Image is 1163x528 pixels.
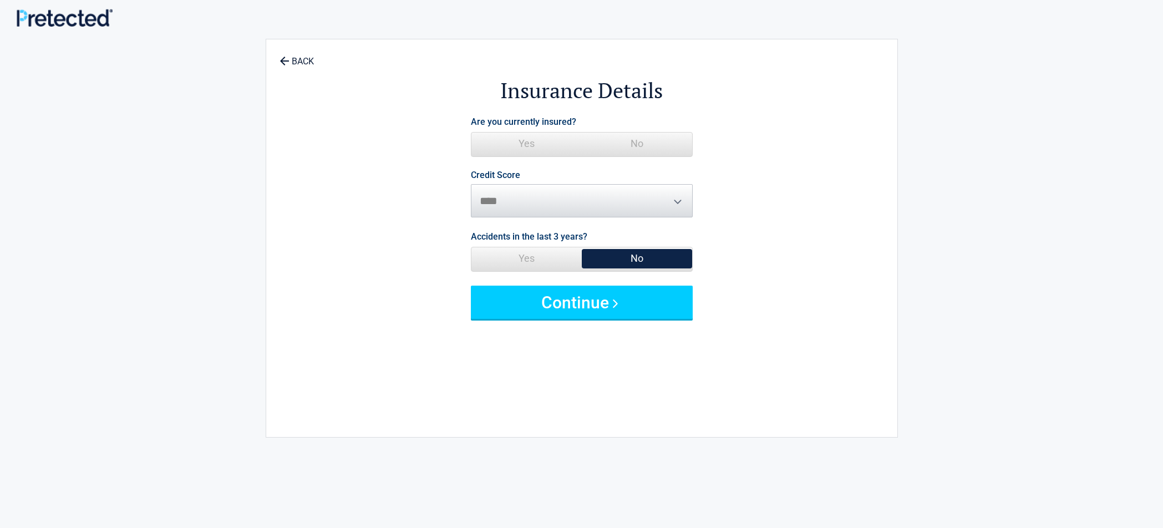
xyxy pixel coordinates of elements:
[17,9,113,26] img: Main Logo
[471,114,576,129] label: Are you currently insured?
[471,133,582,155] span: Yes
[327,77,836,105] h2: Insurance Details
[471,247,582,270] span: Yes
[277,47,316,66] a: BACK
[471,286,693,319] button: Continue
[582,133,692,155] span: No
[471,229,587,244] label: Accidents in the last 3 years?
[582,247,692,270] span: No
[471,171,520,180] label: Credit Score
